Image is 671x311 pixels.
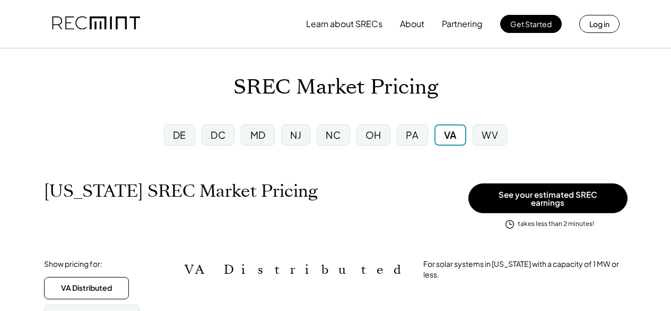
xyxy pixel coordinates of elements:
button: Learn about SRECs [306,13,382,35]
div: VA [444,128,457,141]
button: About [400,13,424,35]
div: WV [482,128,498,141]
h1: [US_STATE] SREC Market Pricing [44,181,318,201]
h1: SREC Market Pricing [233,75,438,100]
button: Log in [579,15,620,33]
div: DC [211,128,225,141]
div: NJ [290,128,301,141]
img: recmint-logotype%403x.png [52,6,140,42]
div: PA [406,128,419,141]
div: DE [173,128,186,141]
div: OH [365,128,381,141]
div: VA Distributed [61,283,112,293]
button: See your estimated SREC earnings [468,183,628,213]
div: NC [326,128,341,141]
div: MD [250,128,266,141]
div: takes less than 2 minutes! [518,220,594,229]
div: For solar systems in [US_STATE] with a capacity of 1 MW or less. [423,259,628,280]
button: Get Started [500,15,562,33]
div: Show pricing for: [44,259,102,270]
h2: VA Distributed [185,262,407,278]
button: Partnering [442,13,483,35]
